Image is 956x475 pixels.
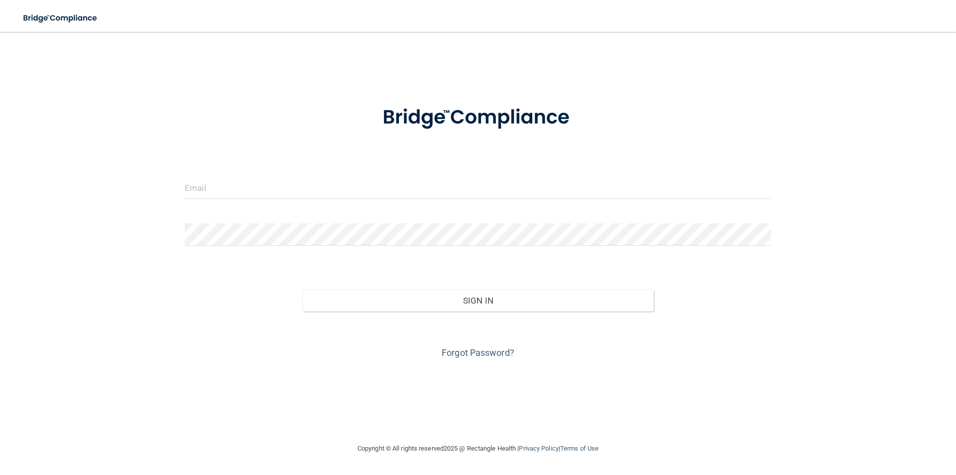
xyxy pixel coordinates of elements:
[15,8,107,28] img: bridge_compliance_login_screen.278c3ca4.svg
[185,176,771,199] input: Email
[296,433,660,465] div: Copyright © All rights reserved 2025 @ Rectangle Health | |
[519,445,558,452] a: Privacy Policy
[302,290,654,312] button: Sign In
[362,92,594,144] img: bridge_compliance_login_screen.278c3ca4.svg
[560,445,598,452] a: Terms of Use
[442,347,514,358] a: Forgot Password?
